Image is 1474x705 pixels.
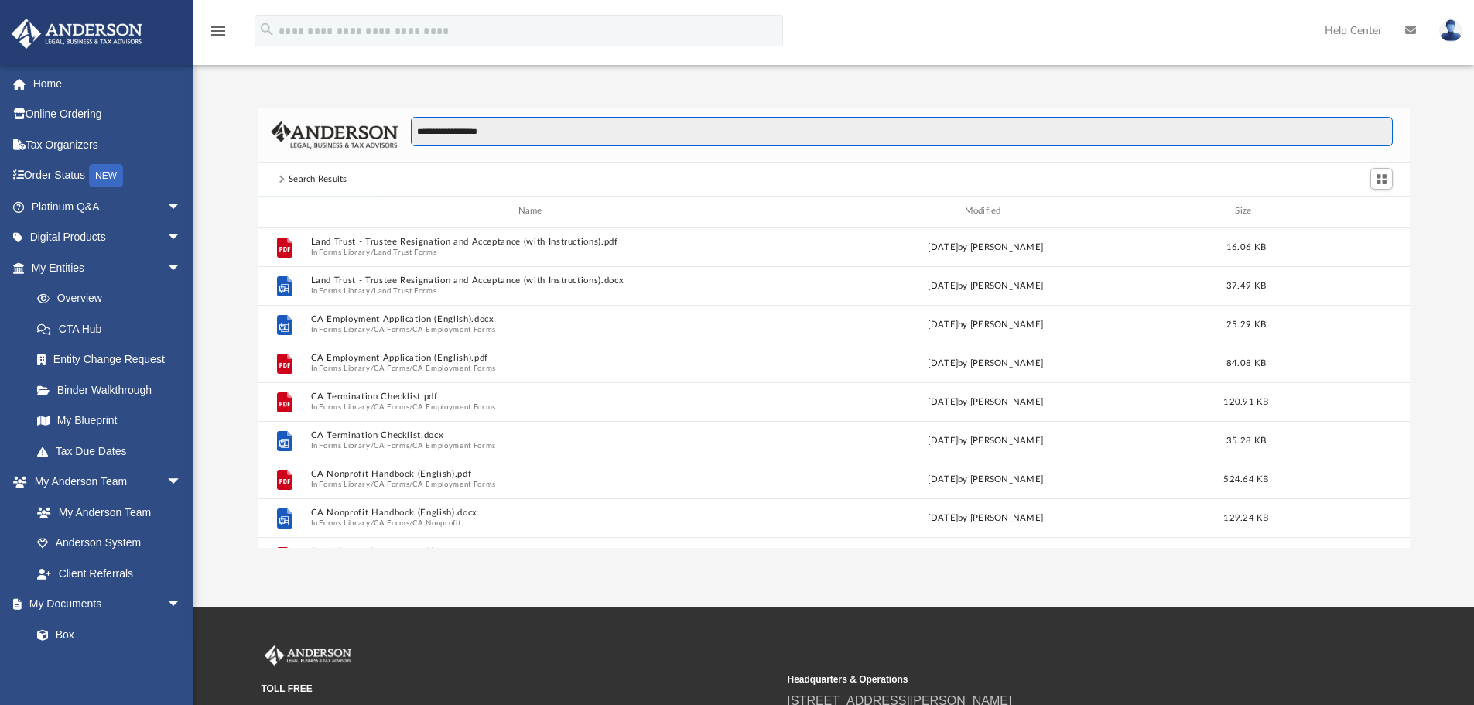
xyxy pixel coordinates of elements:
[22,406,197,436] a: My Blueprint
[22,436,205,467] a: Tax Due Dates
[1284,204,1392,218] div: id
[763,317,1209,331] div: [DATE] by [PERSON_NAME]
[22,497,190,528] a: My Anderson Team
[310,469,756,479] button: CA Nonprofit Handbook (English).pdf
[374,363,409,373] button: CA Forms
[319,402,370,412] button: Forms Library
[371,402,374,412] span: /
[166,467,197,498] span: arrow_drop_down
[371,479,374,489] span: /
[319,518,370,528] button: Forms Library
[1223,474,1268,483] span: 524.64 KB
[371,247,374,257] span: /
[412,479,495,489] button: CA Employment Forms
[409,440,412,450] span: /
[22,283,205,314] a: Overview
[22,528,197,559] a: Anderson System
[763,511,1209,525] div: [DATE] by [PERSON_NAME]
[11,129,205,160] a: Tax Organizers
[412,440,495,450] button: CA Employment Forms
[371,286,374,296] span: /
[411,117,1393,146] input: Search files and folders
[11,191,205,222] a: Platinum Q&Aarrow_drop_down
[1223,397,1268,406] span: 120.91 KB
[374,479,409,489] button: CA Forms
[209,22,227,40] i: menu
[319,324,370,334] button: Forms Library
[11,68,205,99] a: Home
[763,240,1209,254] div: [DATE] by [PERSON_NAME]
[11,252,205,283] a: My Entitiesarrow_drop_down
[22,375,205,406] a: Binder Walkthrough
[310,353,756,363] button: CA Employment Application (English).pdf
[22,650,197,681] a: Meeting Minutes
[258,228,1411,548] div: grid
[289,173,347,187] div: Search Results
[319,247,370,257] button: Forms Library
[374,440,409,450] button: CA Forms
[374,286,436,296] button: Land Trust Forms
[763,279,1209,293] div: [DATE] by [PERSON_NAME]
[409,324,412,334] span: /
[7,19,147,49] img: Anderson Advisors Platinum Portal
[371,518,374,528] span: /
[319,286,370,296] button: Forms Library
[310,324,756,334] span: In
[374,247,436,257] button: Land Trust Forms
[763,433,1209,447] div: [DATE] by [PERSON_NAME]
[409,363,412,373] span: /
[11,160,205,192] a: Order StatusNEW
[11,467,197,498] a: My Anderson Teamarrow_drop_down
[1226,281,1266,289] span: 37.49 KB
[310,286,756,296] span: In
[310,479,756,489] span: In
[310,275,756,286] button: Land Trust - Trustee Resignation and Acceptance (with Instructions).docx
[310,247,756,257] span: In
[310,402,756,412] span: In
[1223,513,1268,522] span: 129.24 KB
[310,518,756,528] span: In
[374,518,409,528] button: CA Forms
[310,440,756,450] span: In
[22,313,205,344] a: CTA Hub
[763,356,1209,370] div: [DATE] by [PERSON_NAME]
[319,440,370,450] button: Forms Library
[22,619,190,650] a: Box
[374,324,409,334] button: CA Forms
[262,645,354,666] img: Anderson Advisors Platinum Portal
[319,363,370,373] button: Forms Library
[310,546,756,556] button: Stock Option Agreement.pdf
[409,518,412,528] span: /
[310,204,755,218] div: Name
[763,472,1209,486] div: [DATE] by [PERSON_NAME]
[319,479,370,489] button: Forms Library
[1370,168,1394,190] button: Switch to Grid View
[1439,19,1462,42] img: User Pic
[310,363,756,373] span: In
[310,508,756,518] button: CA Nonprofit Handbook (English).docx
[1226,358,1266,367] span: 84.08 KB
[762,204,1208,218] div: Modified
[166,191,197,223] span: arrow_drop_down
[310,430,756,440] button: CA Termination Checklist.docx
[371,324,374,334] span: /
[788,672,1303,686] small: Headquarters & Operations
[371,363,374,373] span: /
[409,402,412,412] span: /
[763,395,1209,409] div: [DATE] by [PERSON_NAME]
[310,314,756,324] button: CA Employment Application (English).docx
[1226,242,1266,251] span: 16.06 KB
[22,558,197,589] a: Client Referrals
[11,222,205,253] a: Digital Productsarrow_drop_down
[310,237,756,247] button: Land Trust - Trustee Resignation and Acceptance (with Instructions).pdf
[1226,436,1266,444] span: 35.28 KB
[265,204,303,218] div: id
[412,402,495,412] button: CA Employment Forms
[258,21,275,38] i: search
[262,682,777,696] small: TOLL FREE
[11,99,205,130] a: Online Ordering
[209,29,227,40] a: menu
[412,363,495,373] button: CA Employment Forms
